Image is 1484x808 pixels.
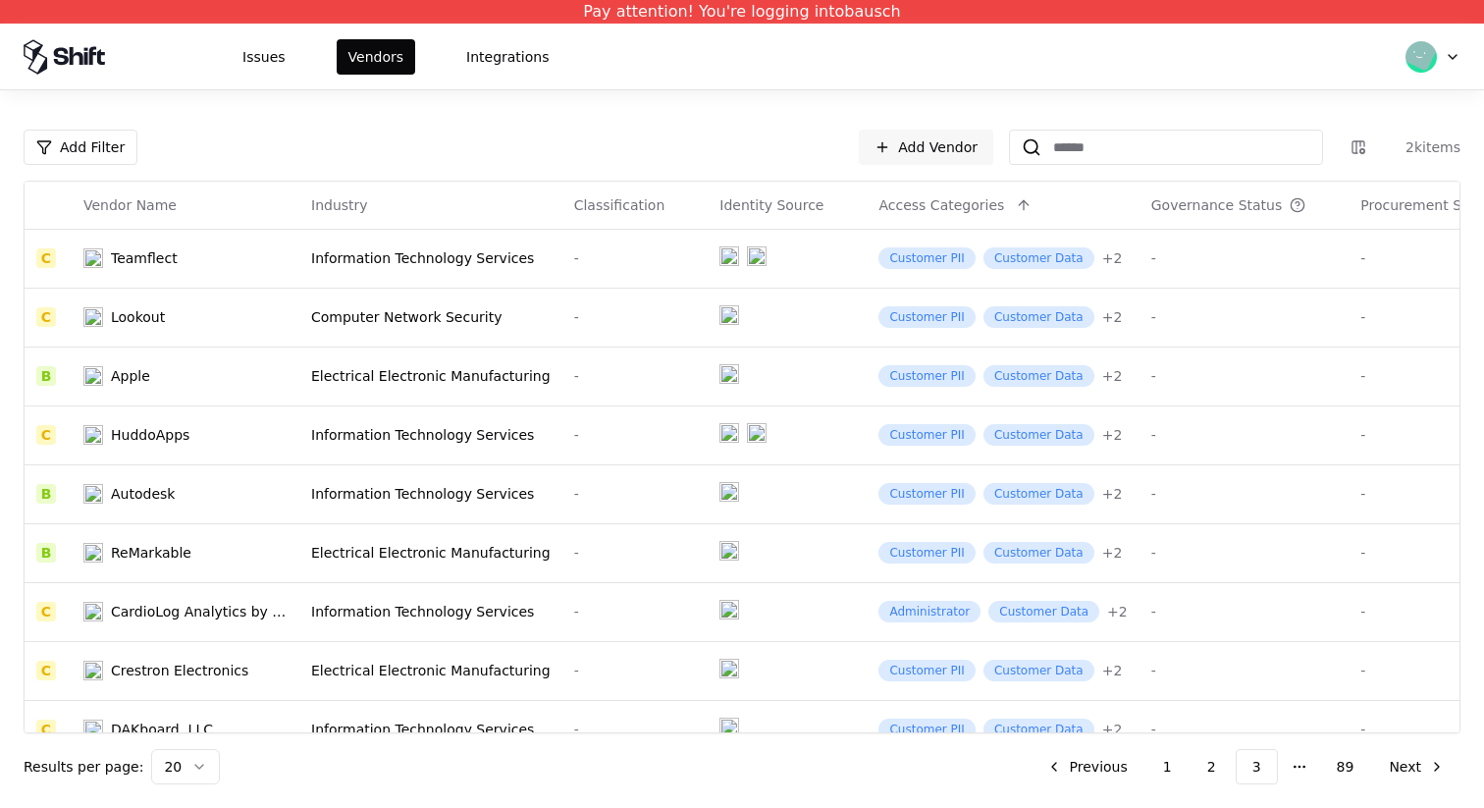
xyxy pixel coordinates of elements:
div: B [36,543,56,563]
div: B [36,484,56,504]
div: Customer PII [878,483,975,505]
div: Identity Source [719,195,823,215]
button: 3 [1236,749,1278,784]
div: Customer Data [983,483,1094,505]
button: Next [1373,749,1460,784]
div: Industry [311,195,368,215]
button: +2 [1102,661,1123,680]
div: DAKboard, LLC [111,720,213,739]
div: - [574,602,697,621]
button: Vendors [337,39,415,75]
div: - [574,366,697,386]
div: - [574,425,697,445]
img: reMarkable [83,543,103,563]
div: B [36,366,56,386]
div: Customer PII [878,719,975,740]
button: +2 [1102,543,1123,563]
p: Results per page: [24,757,143,777]
div: Crestron Electronics [111,661,248,680]
button: 1 [1147,749,1188,784]
button: +2 [1107,602,1128,621]
div: Computer Network Security [311,307,551,327]
div: Information Technology Services [311,425,551,445]
div: Customer Data [983,660,1094,681]
img: microsoft365.com [747,423,767,443]
div: CardioLog Analytics by Intlock [111,602,288,621]
img: entra.microsoft.com [719,364,739,384]
button: Integrations [454,39,560,75]
a: Add Vendor [859,130,993,165]
div: Administrator [878,601,980,622]
div: Customer PII [878,424,975,446]
div: + 2 [1102,484,1123,504]
button: 89 [1321,749,1370,784]
div: Apple [111,366,150,386]
img: Lookout [83,307,103,327]
img: microsoft365.com [747,246,767,266]
div: - [574,248,697,268]
div: + 2 [1102,425,1123,445]
div: 2k items [1382,137,1460,157]
div: + 2 [1102,366,1123,386]
button: +2 [1102,366,1123,386]
div: Electrical Electronic Manufacturing [311,366,551,386]
div: Information Technology Services [311,602,551,621]
img: entra.microsoft.com [719,718,739,737]
div: Information Technology Services [311,720,551,739]
div: Lookout [111,307,165,327]
div: + 2 [1107,602,1128,621]
div: + 2 [1102,248,1123,268]
button: Previous [1031,749,1143,784]
img: Crestron Electronics [83,661,103,680]
div: - [1151,661,1338,680]
div: - [1151,543,1338,563]
div: - [1151,602,1338,621]
div: Customer PII [878,306,975,328]
img: entra.microsoft.com [719,423,739,443]
div: C [36,720,56,739]
div: Customer Data [983,542,1094,564]
div: - [1151,720,1338,739]
div: + 2 [1102,307,1123,327]
div: - [574,720,697,739]
div: Customer Data [983,719,1094,740]
button: +2 [1102,425,1123,445]
div: - [1151,248,1338,268]
div: Teamflect [111,248,178,268]
div: Customer PII [878,542,975,564]
div: + 2 [1102,661,1123,680]
div: - [1151,484,1338,504]
img: entra.microsoft.com [719,246,739,266]
img: entra.microsoft.com [719,600,739,619]
div: Electrical Electronic Manufacturing [311,661,551,680]
img: CardioLog Analytics by Intlock [83,602,103,621]
div: Electrical Electronic Manufacturing [311,543,551,563]
img: Teamflect [83,248,103,268]
div: Customer Data [988,601,1099,622]
div: - [574,484,697,504]
div: Governance Status [1151,195,1283,215]
div: ReMarkable [111,543,191,563]
div: Customer PII [878,365,975,387]
img: entra.microsoft.com [719,482,739,502]
div: Access Categories [878,195,1004,215]
button: +2 [1102,248,1123,268]
div: - [574,661,697,680]
img: entra.microsoft.com [719,305,739,325]
button: Add Filter [24,130,137,165]
div: - [574,543,697,563]
img: Apple [83,366,103,386]
img: entra.microsoft.com [719,541,739,561]
div: - [1151,307,1338,327]
img: entra.microsoft.com [719,659,739,678]
img: DAKboard, LLC [83,720,103,739]
div: HuddoApps [111,425,189,445]
div: Customer PII [878,660,975,681]
div: Customer Data [983,247,1094,269]
div: + 2 [1102,543,1123,563]
div: - [1151,425,1338,445]
button: Issues [231,39,297,75]
div: Vendor Name [83,195,177,215]
nav: pagination [1031,749,1460,784]
div: Customer Data [983,365,1094,387]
